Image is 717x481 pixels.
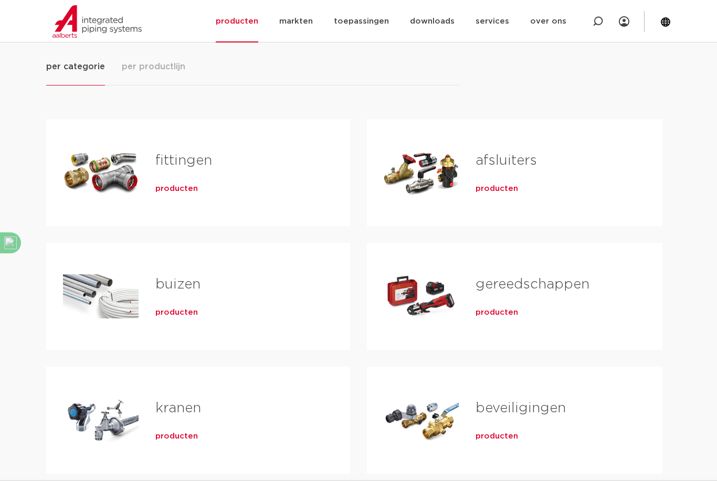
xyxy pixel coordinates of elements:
[122,60,185,73] span: per productlijn
[476,277,589,291] a: gereedschappen
[476,154,537,167] a: afsluiters
[476,401,566,415] a: beveiligingen
[155,277,201,291] a: buizen
[155,401,201,415] a: kranen
[155,154,212,167] a: fittingen
[476,307,518,318] a: producten
[155,307,198,318] a: producten
[476,184,518,194] a: producten
[155,184,198,194] a: producten
[476,431,518,442] a: producten
[46,60,105,73] span: per categorie
[155,431,198,442] a: producten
